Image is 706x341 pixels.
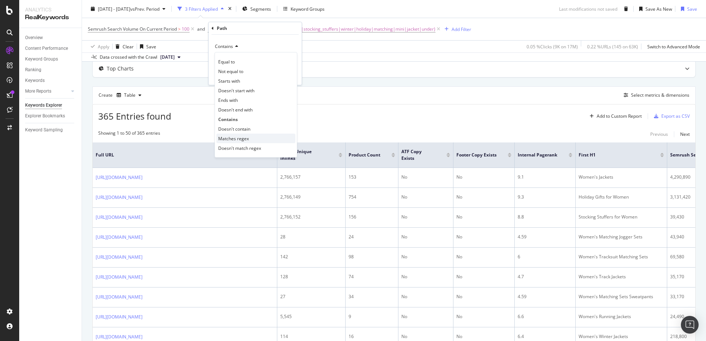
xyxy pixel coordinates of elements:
[96,234,143,241] a: [URL][DOMAIN_NAME]
[88,41,109,52] button: Apply
[25,77,76,85] a: Keywords
[124,93,136,97] div: Table
[25,126,63,134] div: Keyword Sampling
[280,333,342,340] div: 114
[280,293,342,300] div: 27
[25,45,68,52] div: Content Performance
[456,333,511,340] div: No
[647,43,700,49] div: Switch to Advanced Mode
[218,135,249,142] span: Matches regex
[452,26,471,32] div: Add Filter
[218,107,253,113] span: Doesn't end with
[349,234,395,240] div: 24
[157,53,184,62] button: [DATE]
[25,34,76,42] a: Overview
[218,116,238,123] span: Contains
[280,194,342,200] div: 2,766,149
[349,152,380,158] span: Product Count
[349,214,395,220] div: 156
[401,234,450,240] div: No
[250,6,271,12] span: Segments
[280,234,342,240] div: 28
[579,293,664,300] div: Women's Matching Sets Sweatpants
[621,91,689,100] button: Select metrics & dimensions
[96,194,143,201] a: [URL][DOMAIN_NAME]
[175,3,227,15] button: 3 Filters Applied
[579,214,664,220] div: Stocking Stuffers for Women
[130,6,160,12] span: vs Prev. Period
[456,293,511,300] div: No
[197,25,205,32] button: and
[401,273,450,280] div: No
[100,54,157,61] div: Data crossed with the Crawl
[518,273,572,280] div: 4.7
[687,6,697,12] div: Save
[280,174,342,180] div: 2,766,157
[401,174,450,180] div: No
[280,214,342,220] div: 2,766,152
[579,174,664,180] div: Women's Jackets
[661,113,690,119] div: Export as CSV
[401,254,450,260] div: No
[579,273,664,280] div: Women's Track Jackets
[218,87,254,94] span: Doesn't start with
[456,152,497,158] span: Footer Copy Exists
[96,152,259,158] span: Full URL
[123,43,134,49] div: Clear
[25,55,58,63] div: Keyword Groups
[185,6,218,12] div: 3 Filters Applied
[217,25,227,31] div: Path
[25,112,65,120] div: Explorer Bookmarks
[456,273,511,280] div: No
[146,43,156,49] div: Save
[349,254,395,260] div: 98
[518,254,572,260] div: 6
[456,174,511,180] div: No
[401,148,435,162] span: ATF Copy Exists
[579,333,664,340] div: Women's Winter Jackets
[518,174,572,180] div: 9.1
[99,89,144,101] div: Create
[518,333,572,340] div: 6.4
[401,214,450,220] div: No
[579,194,664,200] div: Holiday Gifts for Women
[349,174,395,180] div: 153
[518,313,572,320] div: 6.6
[212,72,235,79] button: Cancel
[114,89,144,101] button: Table
[227,5,233,13] div: times
[98,6,130,12] span: [DATE] - [DATE]
[25,45,76,52] a: Content Performance
[178,26,181,32] span: >
[280,148,328,162] span: No. of Unique Inlinks
[597,114,642,118] div: Add to Custom Report
[25,66,76,74] a: Ranking
[215,43,233,49] span: Contains
[681,316,699,334] div: Open Intercom Messenger
[25,6,76,13] div: Analytics
[25,101,76,109] a: Keywords Explorer
[518,194,572,200] div: 9.3
[349,194,395,200] div: 754
[280,3,328,15] button: Keyword Groups
[137,41,156,52] button: Save
[636,3,672,15] button: Save As New
[587,43,638,49] div: 0.22 % URLs ( 145 on 63K )
[456,313,511,320] div: No
[107,65,134,72] div: Top Charts
[282,24,435,34] span: (top_gifts|stocking_stuffers|winter|holiday|matching|mini|jacket|under)
[579,254,664,260] div: Women's Tracksuit Matching Sets
[218,126,250,132] span: Doesn't contain
[25,112,76,120] a: Explorer Bookmarks
[96,333,143,341] a: [URL][DOMAIN_NAME]
[401,313,450,320] div: No
[401,333,450,340] div: No
[442,25,471,34] button: Add Filter
[349,313,395,320] div: 9
[98,43,109,49] div: Apply
[645,6,672,12] div: Save As New
[98,130,160,139] div: Showing 1 to 50 of 365 entries
[349,273,395,280] div: 74
[25,101,62,109] div: Keywords Explorer
[182,24,189,34] span: 100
